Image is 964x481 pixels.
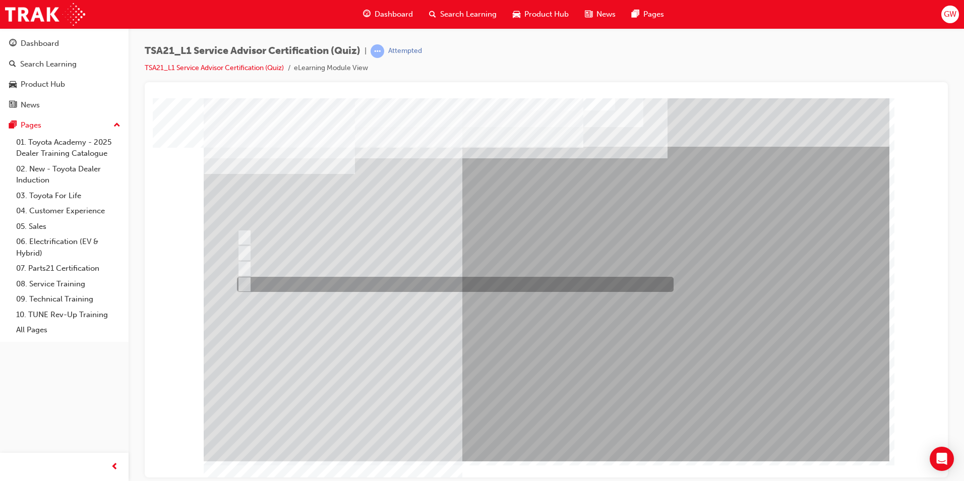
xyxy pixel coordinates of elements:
[365,45,367,57] span: |
[596,9,616,20] span: News
[21,38,59,49] div: Dashboard
[375,9,413,20] span: Dashboard
[12,234,125,261] a: 06. Electrification (EV & Hybrid)
[9,60,16,69] span: search-icon
[12,188,125,204] a: 03. Toyota For Life
[12,307,125,323] a: 10. TUNE Rev-Up Training
[20,58,77,70] div: Search Learning
[371,44,384,58] span: learningRecordVerb_ATTEMPT-icon
[944,9,956,20] span: GW
[585,8,592,21] span: news-icon
[4,96,125,114] a: News
[624,4,672,25] a: pages-iconPages
[111,461,118,473] span: prev-icon
[4,55,125,74] a: Search Learning
[12,291,125,307] a: 09. Technical Training
[12,135,125,161] a: 01. Toyota Academy - 2025 Dealer Training Catalogue
[429,8,436,21] span: search-icon
[4,116,125,135] button: Pages
[632,8,639,21] span: pages-icon
[294,63,368,74] li: eLearning Module View
[9,101,17,110] span: news-icon
[12,261,125,276] a: 07. Parts21 Certification
[113,119,120,132] span: up-icon
[513,8,520,21] span: car-icon
[9,39,17,48] span: guage-icon
[4,75,125,94] a: Product Hub
[145,64,284,72] a: TSA21_L1 Service Advisor Certification (Quiz)
[440,9,497,20] span: Search Learning
[643,9,664,20] span: Pages
[524,9,569,20] span: Product Hub
[12,276,125,292] a: 08. Service Training
[577,4,624,25] a: news-iconNews
[421,4,505,25] a: search-iconSearch Learning
[21,119,41,131] div: Pages
[12,219,125,234] a: 05. Sales
[5,3,85,26] img: Trak
[388,46,422,56] div: Attempted
[145,45,360,57] span: TSA21_L1 Service Advisor Certification (Quiz)
[21,79,65,90] div: Product Hub
[941,6,959,23] button: GW
[12,322,125,338] a: All Pages
[9,80,17,89] span: car-icon
[12,203,125,219] a: 04. Customer Experience
[930,447,954,471] div: Open Intercom Messenger
[505,4,577,25] a: car-iconProduct Hub
[9,121,17,130] span: pages-icon
[4,34,125,53] a: Dashboard
[21,99,40,111] div: News
[12,161,125,188] a: 02. New - Toyota Dealer Induction
[355,4,421,25] a: guage-iconDashboard
[363,8,371,21] span: guage-icon
[4,32,125,116] button: DashboardSearch LearningProduct HubNews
